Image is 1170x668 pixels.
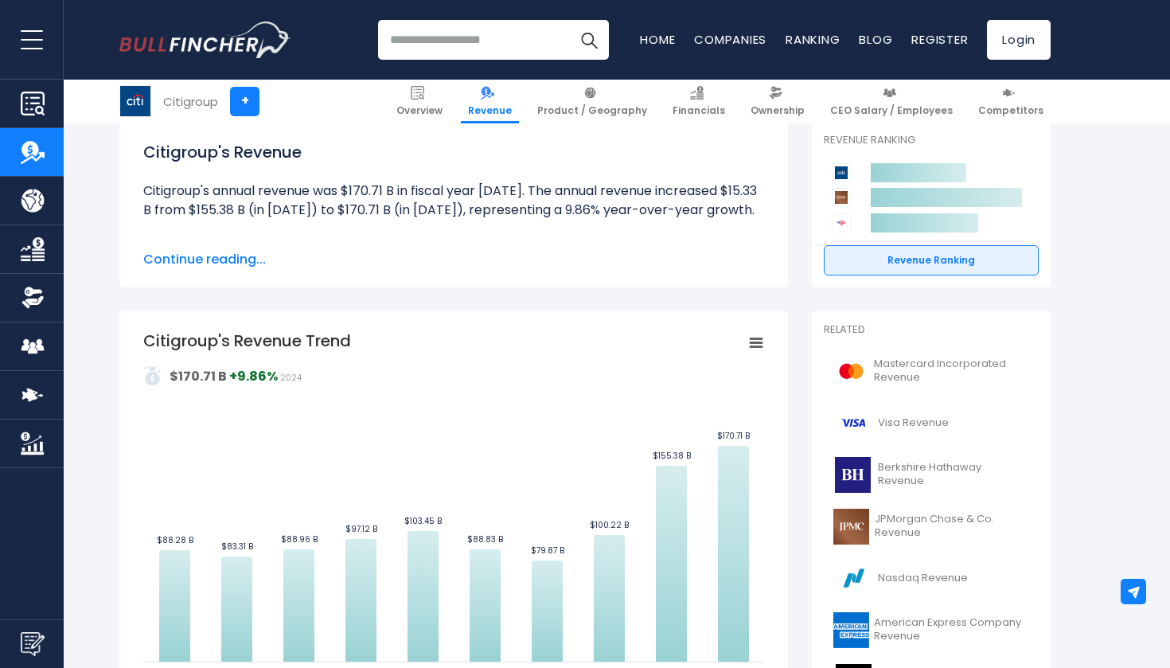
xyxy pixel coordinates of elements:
[537,104,647,117] span: Product / Geography
[119,21,291,58] img: Bullfincher logo
[824,453,1039,497] a: Berkshire Hathaway Revenue
[743,80,812,123] a: Ownership
[833,612,869,648] img: AXP logo
[824,245,1039,275] a: Revenue Ranking
[569,20,609,60] button: Search
[640,31,675,48] a: Home
[832,213,851,232] img: Bank of America Corporation competitors logo
[531,545,564,557] text: $79.87 B
[717,430,750,442] text: $170.71 B
[824,323,1039,337] p: Related
[530,80,654,123] a: Product / Geography
[832,188,851,207] img: JPMorgan Chase & Co. competitors logo
[694,31,766,48] a: Companies
[824,505,1039,549] a: JPMorgan Chase & Co. Revenue
[987,20,1051,60] a: Login
[824,401,1039,445] a: Visa Revenue
[143,330,351,352] tspan: Citigroup's Revenue Trend
[229,367,278,385] strong: +9.86%
[590,519,629,531] text: $100.22 B
[396,104,443,117] span: Overview
[280,372,302,384] span: 2024
[404,515,442,527] text: $103.45 B
[833,405,873,441] img: V logo
[911,31,968,48] a: Register
[665,80,732,123] a: Financials
[751,104,805,117] span: Ownership
[120,86,150,116] img: C logo
[832,163,851,182] img: Citigroup competitors logo
[971,80,1051,123] a: Competitors
[143,140,764,164] h1: Citigroup's Revenue
[467,533,503,545] text: $88.83 B
[163,92,218,111] div: Citigroup
[833,509,870,545] img: JPM logo
[786,31,840,48] a: Ranking
[143,366,162,385] img: addasd
[221,541,253,553] text: $83.31 B
[157,534,193,546] text: $88.28 B
[833,354,869,389] img: MA logo
[833,561,873,596] img: NDAQ logo
[468,104,512,117] span: Revenue
[833,457,873,493] img: BRK-B logo
[389,80,450,123] a: Overview
[823,80,960,123] a: CEO Salary / Employees
[824,134,1039,147] p: Revenue Ranking
[143,239,764,296] li: Citigroup's quarterly revenue was $42.35 B in the quarter ending [DATE]. The quarterly revenue de...
[281,533,318,545] text: $88.96 B
[824,350,1039,393] a: Mastercard Incorporated Revenue
[859,31,892,48] a: Blog
[978,104,1043,117] span: Competitors
[170,367,227,385] strong: $170.71 B
[143,182,764,220] li: Citigroup's annual revenue was $170.71 B in fiscal year [DATE]. The annual revenue increased $15....
[461,80,519,123] a: Revenue
[824,557,1039,600] a: Nasdaq Revenue
[345,523,377,535] text: $97.12 B
[830,104,953,117] span: CEO Salary / Employees
[230,87,259,116] a: +
[143,250,764,269] span: Continue reading...
[653,450,691,462] text: $155.38 B
[824,608,1039,652] a: American Express Company Revenue
[673,104,725,117] span: Financials
[21,286,45,310] img: Ownership
[119,21,291,58] a: Go to homepage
